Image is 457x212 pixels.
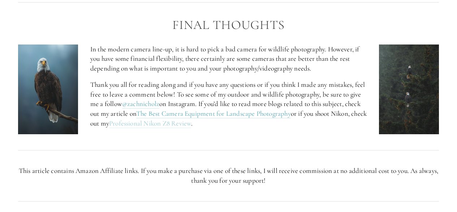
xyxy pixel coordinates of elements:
[18,166,439,185] p: This article contains Amazon Affiliate links. If you make a purchase via one of these links, I wi...
[109,119,191,128] a: Professional Nikon Z8 Review
[136,109,291,118] a: The Best Camera Equipment for Landscape Photography
[122,99,159,109] a: @zachnicholz
[90,44,367,73] p: In the modern camera line-up, it is hard to pick a bad camera for wildlife photography. However, ...
[90,80,367,128] p: Thank you all for reading along and if you have any questions or if you think I made any mistakes...
[18,18,439,32] h2: Final Thoughts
